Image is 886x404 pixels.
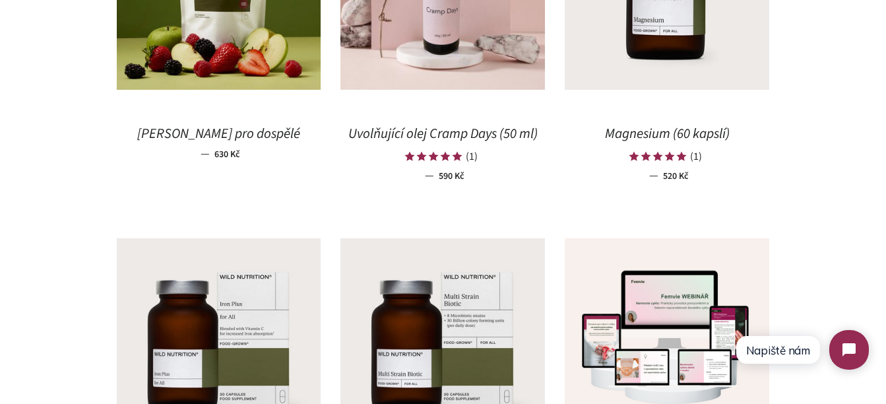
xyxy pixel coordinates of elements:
[605,124,730,143] span: Magnesium (60 kapslí)
[137,124,300,143] span: [PERSON_NAME] pro dospělé
[466,149,478,164] div: (1)
[340,115,545,193] a: Uvolňující olej Cramp Days (50 ml) (1) — 590 Kč
[201,146,210,162] span: —
[425,168,434,184] span: —
[565,115,769,193] a: Magnesium (60 kapslí) (1) — 520 Kč
[439,170,464,183] span: 590 Kč
[117,115,321,171] a: [PERSON_NAME] pro dospělé — 630 Kč
[214,148,239,161] span: 630 Kč
[724,319,880,381] iframe: Tidio Chat
[663,170,688,183] span: 520 Kč
[690,149,702,164] div: (1)
[348,124,538,143] span: Uvolňující olej Cramp Days (50 ml)
[649,168,658,184] span: —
